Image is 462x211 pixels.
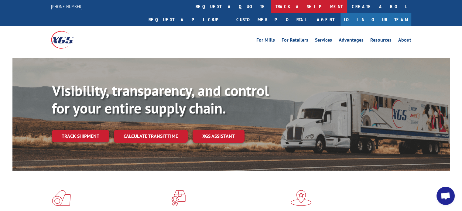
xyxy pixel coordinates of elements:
b: Visibility, transparency, and control for your entire supply chain. [52,81,269,117]
a: Advantages [339,38,364,44]
a: Calculate transit time [114,130,188,143]
a: XGS ASSISTANT [193,130,245,143]
a: Track shipment [52,130,109,142]
a: Agent [311,13,341,26]
a: Customer Portal [232,13,311,26]
a: Resources [370,38,392,44]
img: xgs-icon-total-supply-chain-intelligence-red [52,190,71,206]
a: For Retailers [282,38,308,44]
a: Request a pickup [144,13,232,26]
img: xgs-icon-flagship-distribution-model-red [291,190,312,206]
a: [PHONE_NUMBER] [51,3,83,9]
a: About [398,38,411,44]
div: Open chat [436,187,455,205]
a: Join Our Team [341,13,411,26]
img: xgs-icon-focused-on-flooring-red [171,190,186,206]
a: Services [315,38,332,44]
a: For Mills [256,38,275,44]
